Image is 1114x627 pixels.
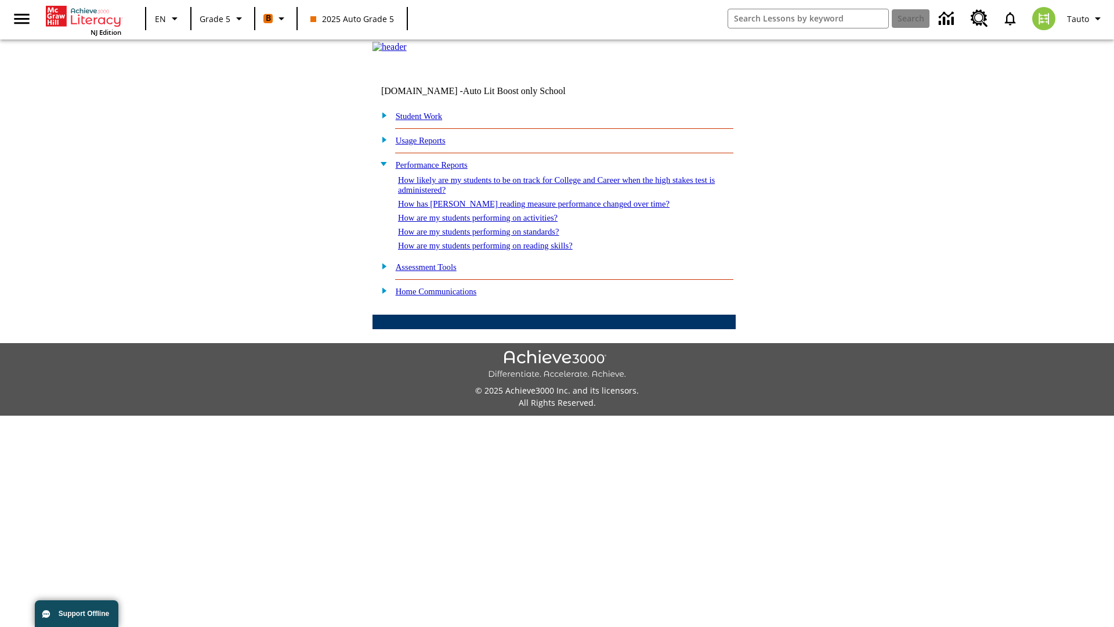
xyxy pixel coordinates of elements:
input: search field [728,9,888,28]
a: Notifications [995,3,1025,34]
img: avatar image [1032,7,1055,30]
button: Open side menu [5,2,39,36]
a: Assessment Tools [396,262,457,272]
nobr: Auto Lit Boost only School [463,86,566,96]
span: NJ Edition [91,28,121,37]
a: Resource Center, Will open in new tab [964,3,995,34]
span: EN [155,13,166,25]
span: Tauto [1067,13,1089,25]
a: How likely are my students to be on track for College and Career when the high stakes test is adm... [398,175,715,194]
img: minus.gif [375,158,388,169]
a: Usage Reports [396,136,446,145]
img: plus.gif [375,110,388,120]
a: Home Communications [396,287,477,296]
img: plus.gif [375,285,388,296]
span: B [266,11,271,26]
a: Data Center [932,3,964,35]
div: Home [46,3,121,37]
td: [DOMAIN_NAME] - [381,86,595,96]
img: plus.gif [375,261,388,271]
span: Grade 5 [200,13,230,25]
a: How are my students performing on reading skills? [398,241,573,250]
span: Support Offline [59,610,109,618]
span: 2025 Auto Grade 5 [310,13,394,25]
img: header [372,42,407,52]
a: How are my students performing on standards? [398,227,559,236]
button: Profile/Settings [1062,8,1109,29]
img: Achieve3000 Differentiate Accelerate Achieve [488,350,626,380]
img: plus.gif [375,134,388,145]
button: Boost Class color is orange. Change class color [259,8,293,29]
a: How has [PERSON_NAME] reading measure performance changed over time? [398,199,670,208]
button: Language: EN, Select a language [150,8,187,29]
a: Performance Reports [396,160,468,170]
a: Student Work [396,111,442,121]
button: Grade: Grade 5, Select a grade [195,8,251,29]
button: Support Offline [35,600,118,627]
button: Select a new avatar [1025,3,1062,34]
a: How are my students performing on activities? [398,213,558,222]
